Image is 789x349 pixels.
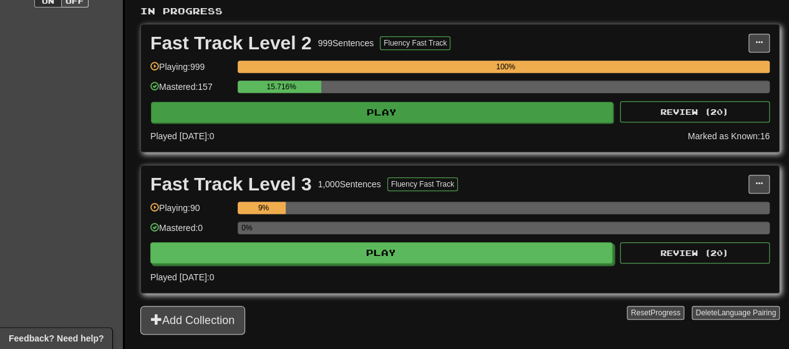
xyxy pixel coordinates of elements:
[140,306,245,335] button: Add Collection
[150,61,231,81] div: Playing: 999
[620,101,770,122] button: Review (20)
[380,36,450,50] button: Fluency Fast Track
[620,242,770,263] button: Review (20)
[150,242,612,263] button: Play
[150,175,312,194] div: Fast Track Level 3
[241,81,321,93] div: 15.716%
[241,202,286,214] div: 9%
[717,308,776,317] span: Language Pairing
[387,177,458,191] button: Fluency Fast Track
[150,34,312,52] div: Fast Track Level 2
[150,222,231,242] div: Mastered: 0
[241,61,770,73] div: 100%
[150,131,214,141] span: Played [DATE]: 0
[150,81,231,101] div: Mastered: 157
[140,5,780,17] p: In Progress
[318,37,374,49] div: 999 Sentences
[9,332,104,345] span: Open feedback widget
[692,306,780,320] button: DeleteLanguage Pairing
[150,272,214,282] span: Played [DATE]: 0
[150,202,231,222] div: Playing: 90
[627,306,684,320] button: ResetProgress
[687,130,770,142] div: Marked as Known: 16
[651,308,680,317] span: Progress
[151,102,613,123] button: Play
[318,178,381,190] div: 1,000 Sentences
